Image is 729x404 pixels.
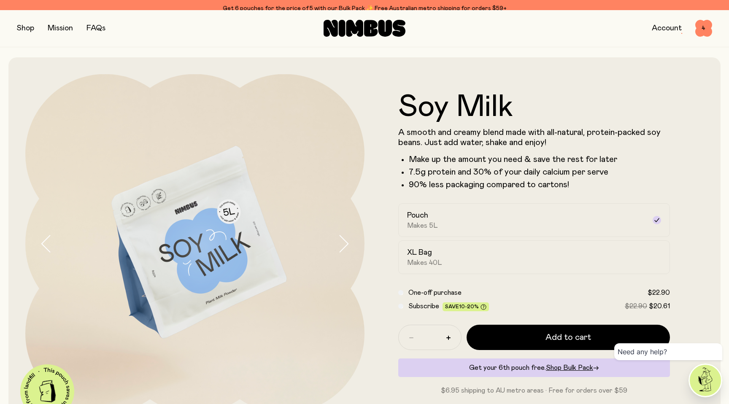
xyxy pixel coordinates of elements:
[409,154,670,164] li: Make up the amount you need & save the rest for later
[546,364,599,371] a: Shop Bulk Pack→
[652,24,682,32] a: Account
[48,24,73,32] a: Mission
[459,304,479,309] span: 10-20%
[695,20,712,37] button: 4
[408,303,439,310] span: Subscribe
[445,304,486,310] span: Save
[398,92,670,122] h1: Soy Milk
[407,248,432,258] h2: XL Bag
[545,331,591,343] span: Add to cart
[614,343,722,360] div: Need any help?
[407,221,438,230] span: Makes 5L
[398,358,670,377] div: Get your 6th pouch free.
[86,24,105,32] a: FAQs
[17,3,712,13] div: Get 6 pouches for the price of 5 with our Bulk Pack ✨ Free Australian metro shipping for orders $59+
[546,364,593,371] span: Shop Bulk Pack
[408,289,462,296] span: One-off purchase
[398,127,670,148] p: A smooth and creamy blend made with all-natural, protein-packed soy beans. Just add water, shake ...
[407,210,428,221] h2: Pouch
[409,180,670,190] p: 90% less packaging compared to cartons!
[649,303,670,310] span: $20.61
[690,365,721,396] img: agent
[407,259,442,267] span: Makes 40L
[467,325,670,350] button: Add to cart
[409,167,670,177] li: 7.5g protein and 30% of your daily calcium per serve
[648,289,670,296] span: $22.90
[398,385,670,396] p: $6.95 shipping to AU metro areas · Free for orders over $59
[625,303,647,310] span: $22.90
